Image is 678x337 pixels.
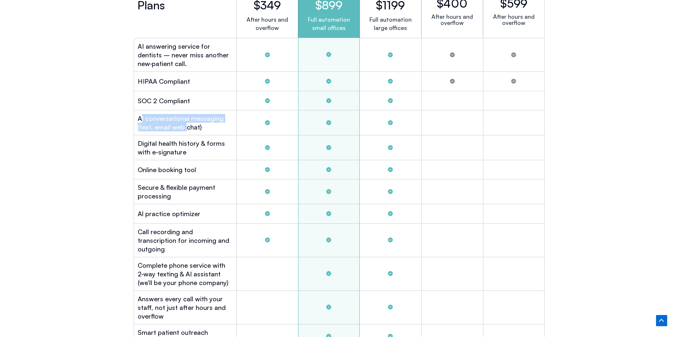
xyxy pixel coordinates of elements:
[304,16,354,32] p: Full automation small offices
[138,227,233,253] h2: Call recording and transcription for incoming and outgoing
[138,183,233,200] h2: Secure & flexible payment processing
[138,114,233,131] h2: Al conversational messaging (text, email web chat)
[138,139,233,156] h2: Digital health history & forms with e-signature
[369,16,412,32] p: Full automation large offices
[243,16,292,32] p: After hours and overflow
[137,1,165,9] h2: Plans
[138,261,233,287] h2: Complete phone service with 2-way texting & AI assistant (we’ll be your phone company)
[138,96,190,105] h2: SOC 2 Compliant
[138,77,190,86] h2: HIPAA Compliant
[138,165,196,174] h2: Online booking tool
[138,209,200,218] h2: Al practice optimizer
[138,294,233,320] h2: Answers every call with your staff, not just after hours and overflow
[138,42,233,68] h2: AI answering service for dentists – never miss another new‑patient call.
[489,14,539,26] p: After hours and overflow
[427,14,477,26] p: After hours and overflow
